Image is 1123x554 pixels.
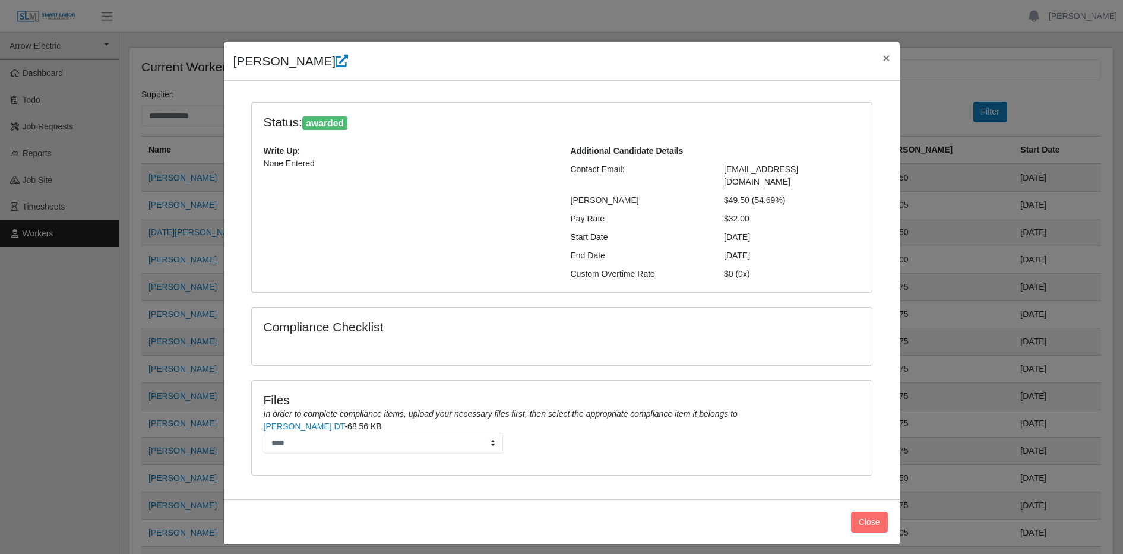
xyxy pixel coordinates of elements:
[715,213,869,225] div: $32.00
[562,249,716,262] div: End Date
[264,392,860,407] h4: Files
[571,146,684,156] b: Additional Candidate Details
[562,194,716,207] div: [PERSON_NAME]
[562,213,716,225] div: Pay Rate
[264,157,553,170] p: None Entered
[264,115,707,131] h4: Status:
[347,422,382,431] span: 68.56 KB
[882,51,890,65] span: ×
[851,512,888,533] button: Close
[233,52,349,71] h4: [PERSON_NAME]
[715,231,869,243] div: [DATE]
[264,319,655,334] h4: Compliance Checklist
[562,268,716,280] div: Custom Overtime Rate
[264,422,345,431] a: [PERSON_NAME] DT
[873,42,899,74] button: Close
[264,420,860,454] li: -
[724,251,750,260] span: [DATE]
[562,163,716,188] div: Contact Email:
[724,269,750,278] span: $0 (0x)
[724,164,798,186] span: [EMAIL_ADDRESS][DOMAIN_NAME]
[715,194,869,207] div: $49.50 (54.69%)
[264,146,300,156] b: Write Up:
[562,231,716,243] div: Start Date
[264,409,738,419] i: In order to complete compliance items, upload your necessary files first, then select the appropr...
[302,116,348,131] span: awarded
